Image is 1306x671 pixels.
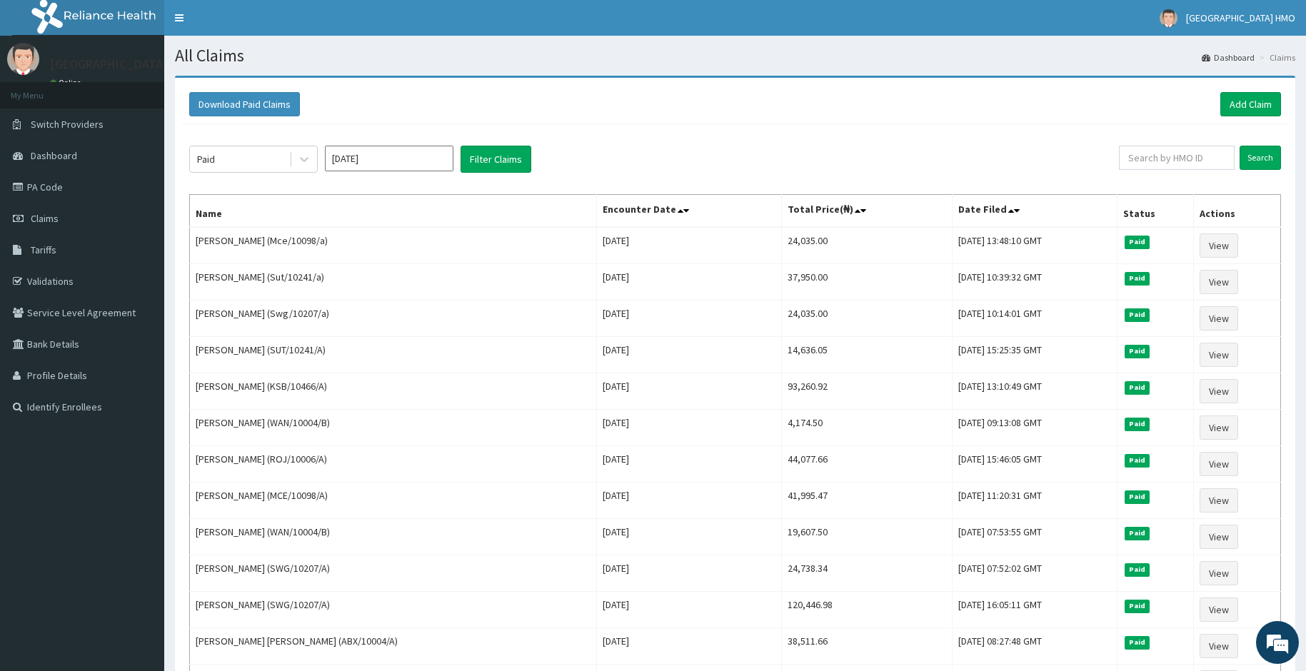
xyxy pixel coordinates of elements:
th: Encounter Date [597,195,781,228]
td: [DATE] 15:25:35 GMT [953,337,1117,373]
th: Actions [1193,195,1280,228]
td: [DATE] [597,628,781,665]
span: Tariffs [31,243,56,256]
td: [DATE] [597,264,781,301]
td: [DATE] [597,592,781,628]
span: Paid [1125,345,1150,358]
th: Status [1117,195,1193,228]
td: [PERSON_NAME] (MCE/10098/A) [190,483,597,519]
span: Paid [1125,454,1150,467]
td: [DATE] 13:48:10 GMT [953,227,1117,264]
th: Date Filed [953,195,1117,228]
a: View [1200,561,1238,585]
td: [DATE] 16:05:11 GMT [953,592,1117,628]
td: 24,035.00 [781,301,952,337]
td: [DATE] 09:13:08 GMT [953,410,1117,446]
td: 24,035.00 [781,227,952,264]
td: 14,636.05 [781,337,952,373]
span: Paid [1125,308,1150,321]
button: Filter Claims [461,146,531,173]
a: View [1200,379,1238,403]
td: [PERSON_NAME] (Swg/10207/a) [190,301,597,337]
span: Claims [31,212,59,225]
td: [DATE] 13:10:49 GMT [953,373,1117,410]
td: 41,995.47 [781,483,952,519]
a: View [1200,488,1238,513]
td: [DATE] [597,483,781,519]
input: Select Month and Year [325,146,453,171]
li: Claims [1256,51,1295,64]
td: [PERSON_NAME] [PERSON_NAME] (ABX/10004/A) [190,628,597,665]
td: [PERSON_NAME] (WAN/10004/B) [190,519,597,555]
td: [DATE] 07:52:02 GMT [953,555,1117,592]
a: View [1200,270,1238,294]
td: [PERSON_NAME] (Sut/10241/a) [190,264,597,301]
td: [DATE] [597,410,781,446]
span: [GEOGRAPHIC_DATA] HMO [1186,11,1295,24]
a: View [1200,415,1238,440]
td: [PERSON_NAME] (SWG/10207/A) [190,592,597,628]
div: Paid [197,152,215,166]
span: Paid [1125,418,1150,430]
input: Search [1240,146,1281,170]
td: [DATE] 15:46:05 GMT [953,446,1117,483]
span: Switch Providers [31,118,104,131]
td: [PERSON_NAME] (SWG/10207/A) [190,555,597,592]
td: [DATE] [597,373,781,410]
td: [DATE] [597,446,781,483]
td: 19,607.50 [781,519,952,555]
td: [DATE] [597,301,781,337]
img: User Image [7,43,39,75]
th: Name [190,195,597,228]
a: View [1200,343,1238,367]
a: Dashboard [1202,51,1255,64]
span: Paid [1125,381,1150,394]
span: Paid [1125,490,1150,503]
span: Paid [1125,563,1150,576]
a: View [1200,634,1238,658]
td: [PERSON_NAME] (SUT/10241/A) [190,337,597,373]
p: [GEOGRAPHIC_DATA] HMO [50,58,196,71]
a: Add Claim [1220,92,1281,116]
td: 4,174.50 [781,410,952,446]
td: 37,950.00 [781,264,952,301]
a: View [1200,452,1238,476]
td: [PERSON_NAME] (KSB/10466/A) [190,373,597,410]
a: Online [50,78,84,88]
td: [DATE] [597,227,781,264]
span: Paid [1125,272,1150,285]
td: [DATE] 11:20:31 GMT [953,483,1117,519]
a: View [1200,597,1238,622]
td: [DATE] 07:53:55 GMT [953,519,1117,555]
td: [DATE] [597,337,781,373]
a: View [1200,525,1238,549]
td: [DATE] [597,519,781,555]
span: Dashboard [31,149,77,162]
span: Paid [1125,527,1150,540]
td: 120,446.98 [781,592,952,628]
td: [PERSON_NAME] (WAN/10004/B) [190,410,597,446]
a: View [1200,306,1238,331]
img: User Image [1160,9,1177,27]
span: Paid [1125,236,1150,248]
td: 24,738.34 [781,555,952,592]
th: Total Price(₦) [781,195,952,228]
td: [DATE] [597,555,781,592]
td: 38,511.66 [781,628,952,665]
span: Paid [1125,600,1150,612]
td: 93,260.92 [781,373,952,410]
button: Download Paid Claims [189,92,300,116]
td: [PERSON_NAME] (ROJ/10006/A) [190,446,597,483]
td: [DATE] 10:39:32 GMT [953,264,1117,301]
td: [DATE] 08:27:48 GMT [953,628,1117,665]
a: View [1200,233,1238,258]
td: [PERSON_NAME] (Mce/10098/a) [190,227,597,264]
h1: All Claims [175,46,1295,65]
input: Search by HMO ID [1119,146,1235,170]
td: 44,077.66 [781,446,952,483]
td: [DATE] 10:14:01 GMT [953,301,1117,337]
span: Paid [1125,636,1150,649]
